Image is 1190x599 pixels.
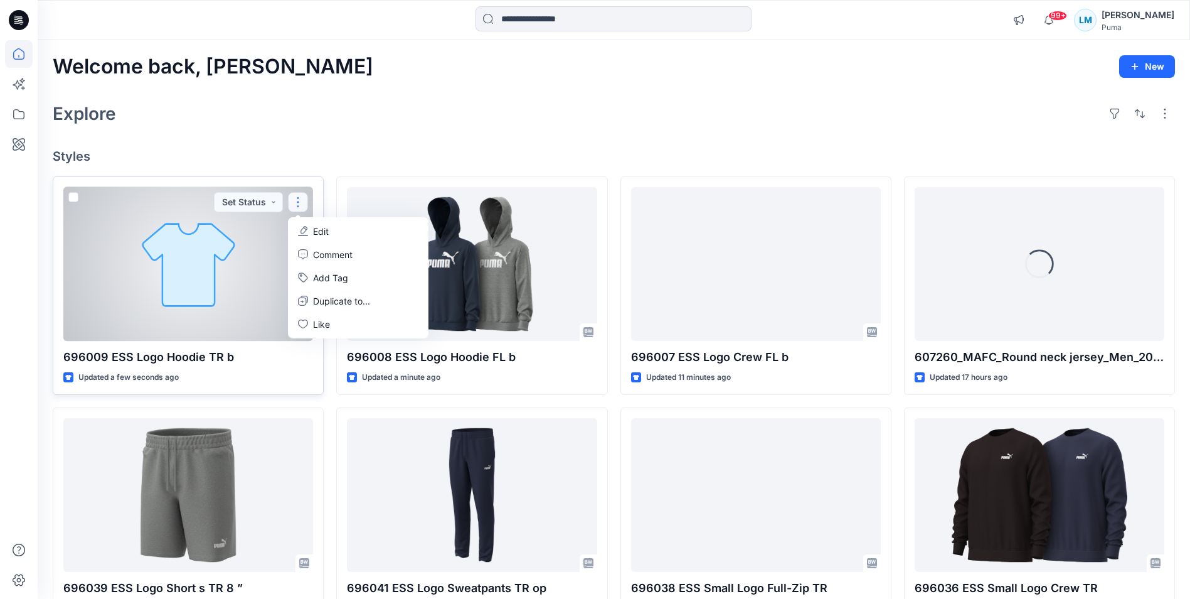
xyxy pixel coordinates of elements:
[290,266,426,289] button: Add Tag
[915,580,1164,597] p: 696036 ESS Small Logo Crew TR
[347,348,597,366] p: 696008 ESS Logo Hoodie FL b
[915,348,1164,366] p: 607260_MAFC_Round neck jersey_Men_20250826
[313,248,353,261] p: Comment
[63,580,313,597] p: 696039 ESS Logo Short s TR 8 ”
[53,55,373,78] h2: Welcome back, [PERSON_NAME]
[290,220,426,243] a: Edit
[1119,55,1175,78] button: New
[930,371,1007,384] p: Updated 17 hours ago
[1074,9,1097,31] div: LM
[631,348,881,366] p: 696007 ESS Logo Crew FL b
[313,225,329,238] p: Edit
[646,371,731,384] p: Updated 11 minutes ago
[347,580,597,597] p: 696041 ESS Logo Sweatpants TR op
[78,371,179,384] p: Updated a few seconds ago
[53,149,1175,164] h4: Styles
[1102,8,1174,23] div: [PERSON_NAME]
[347,418,597,572] a: 696041 ESS Logo Sweatpants TR op
[313,318,330,331] p: Like
[1048,11,1067,21] span: 99+
[1102,23,1174,32] div: Puma
[362,371,440,384] p: Updated a minute ago
[63,348,313,366] p: 696009 ESS Logo Hoodie TR b
[631,580,881,597] p: 696038 ESS Small Logo Full-Zip TR
[53,104,116,124] h2: Explore
[63,187,313,341] a: 696009 ESS Logo Hoodie TR b
[347,187,597,341] a: 696008 ESS Logo Hoodie FL b
[313,294,370,308] p: Duplicate to...
[63,418,313,572] a: 696039 ESS Logo Short s TR 8 ”
[915,418,1164,572] a: 696036 ESS Small Logo Crew TR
